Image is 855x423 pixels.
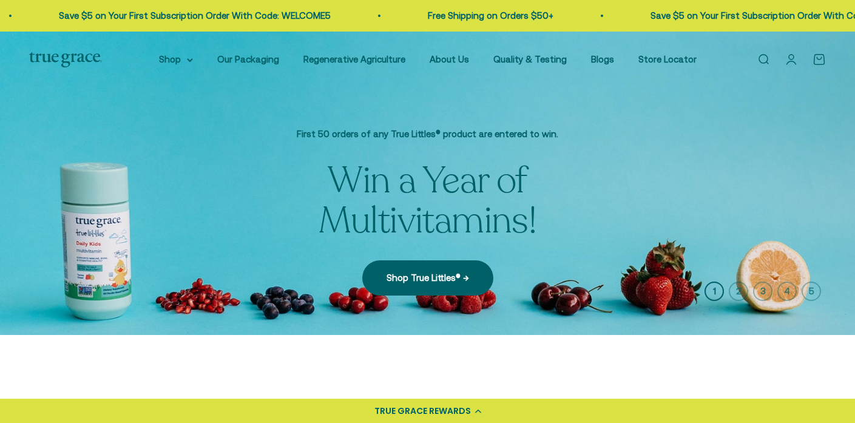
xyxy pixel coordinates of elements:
[729,282,748,301] button: 2
[802,282,821,301] button: 5
[374,405,471,418] div: TRUE GRACE REWARDS
[303,54,405,64] a: Regenerative Agriculture
[362,260,493,296] a: Shop True Littles® →
[159,52,193,67] summary: Shop
[49,8,320,23] p: Save $5 on Your First Subscription Order With Code: WELCOME5
[319,156,537,246] split-lines: Win a Year of Multivitamins!
[493,54,567,64] a: Quality & Testing
[417,10,543,21] a: Free Shipping on Orders $50+
[753,282,772,301] button: 3
[217,54,279,64] a: Our Packaging
[705,282,724,301] button: 1
[228,127,628,141] p: First 50 orders of any True Littles® product are entered to win.
[430,54,469,64] a: About Us
[638,54,697,64] a: Store Locator
[591,54,614,64] a: Blogs
[777,282,797,301] button: 4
